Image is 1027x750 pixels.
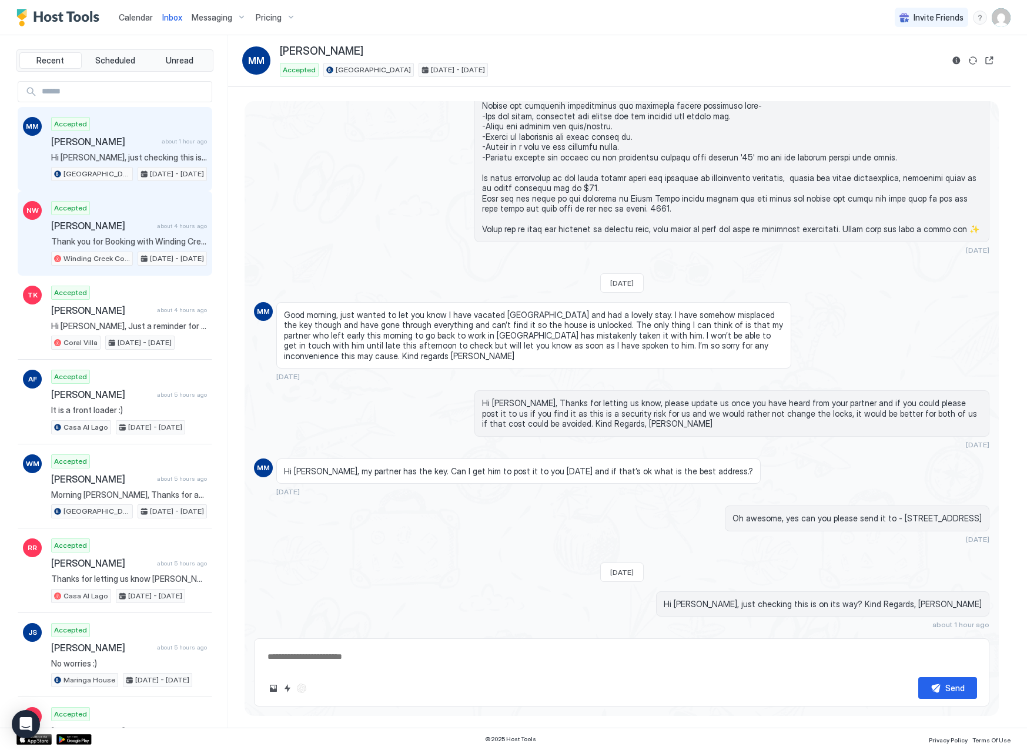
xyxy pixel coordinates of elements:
[966,440,989,449] span: [DATE]
[162,11,182,24] a: Inbox
[51,236,207,247] span: Thank you for Booking with Winding Creek Cottage! Please take a look at the bedroom/bed step up o...
[54,119,87,129] span: Accepted
[284,310,784,361] span: Good morning, just wanted to let you know I have vacated [GEOGRAPHIC_DATA] and had a lovely stay....
[54,709,87,719] span: Accepted
[28,374,37,384] span: AF
[914,12,964,23] span: Invite Friends
[26,458,39,469] span: WM
[51,658,207,669] span: No worries :)
[56,734,92,745] a: Google Play Store
[336,65,411,75] span: [GEOGRAPHIC_DATA]
[51,642,152,654] span: [PERSON_NAME]
[135,675,189,685] span: [DATE] - [DATE]
[54,203,87,213] span: Accepted
[932,620,989,629] span: about 1 hour ago
[19,52,82,69] button: Recent
[150,506,204,517] span: [DATE] - [DATE]
[51,473,152,485] span: [PERSON_NAME]
[51,304,152,316] span: [PERSON_NAME]
[54,540,87,551] span: Accepted
[51,136,157,148] span: [PERSON_NAME]
[280,681,295,695] button: Quick reply
[157,222,207,230] span: about 4 hours ago
[51,321,207,332] span: Hi [PERSON_NAME], Just a reminder for your upcoming stay at [GEOGRAPHIC_DATA]. I hope you are loo...
[157,644,207,651] span: about 5 hours ago
[63,422,108,433] span: Casa Al Lago
[973,11,987,25] div: menu
[257,306,270,317] span: MM
[966,535,989,544] span: [DATE]
[128,591,182,601] span: [DATE] - [DATE]
[256,12,282,23] span: Pricing
[148,52,210,69] button: Unread
[482,398,982,429] span: Hi [PERSON_NAME], Thanks for letting us know, please update us once you have heard from your part...
[945,682,965,694] div: Send
[266,681,280,695] button: Upload image
[95,55,135,66] span: Scheduled
[51,726,153,738] span: [PERSON_NAME]
[28,290,38,300] span: TK
[51,557,152,569] span: [PERSON_NAME]
[63,591,108,601] span: Casa Al Lago
[972,733,1011,745] a: Terms Of Use
[257,463,270,473] span: MM
[157,560,207,567] span: about 5 hours ago
[84,52,146,69] button: Scheduled
[929,736,968,744] span: Privacy Policy
[162,12,182,22] span: Inbox
[54,287,87,298] span: Accepted
[54,456,87,467] span: Accepted
[128,422,182,433] span: [DATE] - [DATE]
[12,710,40,738] div: Open Intercom Messenger
[157,306,207,314] span: about 4 hours ago
[192,12,232,23] span: Messaging
[63,253,130,264] span: Winding Creek Cottage
[485,735,536,743] span: © 2025 Host Tools
[28,627,37,638] span: JS
[16,49,213,72] div: tab-group
[664,599,982,610] span: Hi [PERSON_NAME], just checking this is on its way? Kind Regards, [PERSON_NAME]
[118,337,172,348] span: [DATE] - [DATE]
[150,169,204,179] span: [DATE] - [DATE]
[157,391,207,399] span: about 5 hours ago
[966,246,989,255] span: [DATE]
[276,372,300,381] span: [DATE]
[929,733,968,745] a: Privacy Policy
[16,9,105,26] a: Host Tools Logo
[51,490,207,500] span: Morning [PERSON_NAME], Thanks for an awesome stay. We loved every moment of [GEOGRAPHIC_DATA]. It...
[732,513,982,524] span: Oh awesome, yes can you please send it to - [STREET_ADDRESS]
[431,65,485,75] span: [DATE] - [DATE]
[26,205,39,216] span: NW
[63,169,130,179] span: [GEOGRAPHIC_DATA]
[119,11,153,24] a: Calendar
[949,53,964,68] button: Reservation information
[966,53,980,68] button: Sync reservation
[610,279,634,287] span: [DATE]
[284,466,753,477] span: Hi [PERSON_NAME], my partner has the key. Can I get him to post it to you [DATE] and if that’s ok...
[162,138,207,145] span: about 1 hour ago
[51,574,207,584] span: Thanks for letting us know [PERSON_NAME] :)
[276,487,300,496] span: [DATE]
[982,53,996,68] button: Open reservation
[63,506,130,517] span: [GEOGRAPHIC_DATA]
[51,220,152,232] span: [PERSON_NAME]
[972,736,1011,744] span: Terms Of Use
[51,152,207,163] span: Hi [PERSON_NAME], just checking this is on its way? Kind Regards, [PERSON_NAME]
[16,734,52,745] a: App Store
[26,121,39,132] span: MM
[119,12,153,22] span: Calendar
[28,543,37,553] span: RR
[918,677,977,699] button: Send
[166,55,193,66] span: Unread
[248,53,265,68] span: MM
[63,337,98,348] span: Coral Villa
[63,675,115,685] span: Maringa House
[51,389,152,400] span: [PERSON_NAME]
[157,475,207,483] span: about 5 hours ago
[992,8,1011,27] div: User profile
[37,82,212,102] input: Input Field
[36,55,64,66] span: Recent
